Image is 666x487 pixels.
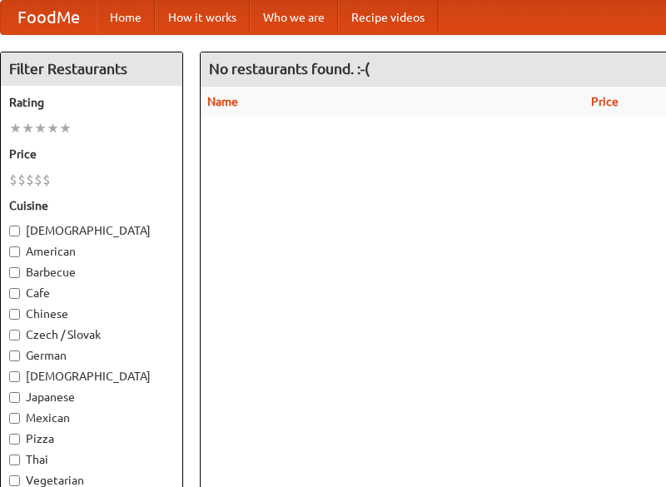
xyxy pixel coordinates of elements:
li: $ [17,171,26,189]
input: Cafe [9,288,20,299]
ng-pluralize: No restaurants found. :-( [209,61,370,77]
li: $ [26,171,34,189]
a: Price [591,95,619,108]
li: $ [9,171,17,189]
label: American [9,243,174,260]
a: Recipe videos [338,1,438,34]
label: German [9,347,174,364]
input: German [9,350,20,361]
label: Thai [9,451,174,468]
label: Mexican [9,410,174,426]
a: How it works [155,1,250,34]
label: Pizza [9,430,174,447]
input: Mexican [9,413,20,424]
input: Pizza [9,434,20,445]
a: FoodMe [1,1,97,34]
input: American [9,246,20,257]
li: $ [42,171,51,189]
li: $ [34,171,42,189]
input: Barbecue [9,267,20,278]
h4: Filter Restaurants [1,52,182,86]
h5: Cuisine [9,197,174,214]
h5: Price [9,146,174,162]
input: Thai [9,455,20,465]
label: Barbecue [9,264,174,281]
input: [DEMOGRAPHIC_DATA] [9,371,20,382]
label: [DEMOGRAPHIC_DATA] [9,222,174,239]
a: Name [207,95,238,108]
input: Vegetarian [9,475,20,486]
h5: Rating [9,94,174,111]
li: ★ [22,119,34,137]
li: ★ [59,119,72,137]
label: Czech / Slovak [9,326,174,343]
li: ★ [34,119,47,137]
a: Home [97,1,155,34]
input: Czech / Slovak [9,330,20,340]
label: Chinese [9,306,174,322]
a: Who we are [250,1,338,34]
input: [DEMOGRAPHIC_DATA] [9,226,20,236]
li: ★ [9,119,22,137]
label: Japanese [9,389,174,405]
label: [DEMOGRAPHIC_DATA] [9,368,174,385]
label: Cafe [9,285,174,301]
input: Chinese [9,309,20,320]
li: ★ [47,119,59,137]
input: Japanese [9,392,20,403]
